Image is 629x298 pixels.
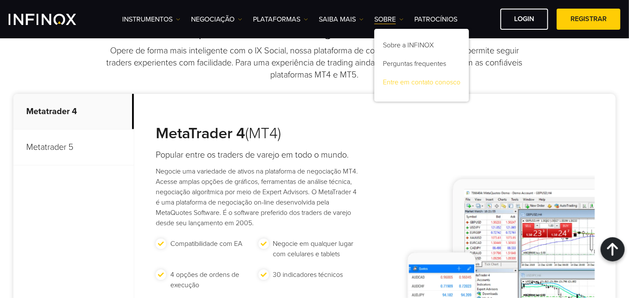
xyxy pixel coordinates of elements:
strong: MetaTrader 4 [156,124,245,143]
a: Patrocínios [414,14,457,25]
a: Sobre a INFINOX [374,37,469,56]
a: Perguntas frequentes [374,56,469,74]
a: Entre em contato conosco [374,74,469,93]
p: Negocie em qualquer lugar com celulares e tablets [273,239,357,259]
p: Opere de forma mais inteligente com o IX Social, nossa plataforma de copy trading de ponta, que p... [106,45,523,81]
a: Saiba mais [319,14,364,25]
p: Negocie uma variedade de ativos na plataforma de negociação MT4. Acesse amplas opções de gráficos... [156,166,361,228]
a: INFINOX Logo [9,14,96,25]
a: NEGOCIAÇÃO [191,14,242,25]
h4: Popular entre os traders de varejo em todo o mundo. [156,149,361,161]
p: Metatrader 4 [13,94,134,130]
p: 4 opções de ordens de execução [170,270,254,290]
strong: Selecionando a plataforma certa [336,22,559,40]
a: PLATAFORMAS [253,14,308,25]
a: SOBRE [374,14,404,25]
p: 30 indicadores técnicos [273,270,343,280]
h3: (MT4) [156,124,361,143]
p: Compatibilidade com EA [170,239,242,249]
a: Instrumentos [122,14,180,25]
a: Registrar [557,9,620,30]
a: Login [500,9,548,30]
p: Metatrader 5 [13,130,134,165]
